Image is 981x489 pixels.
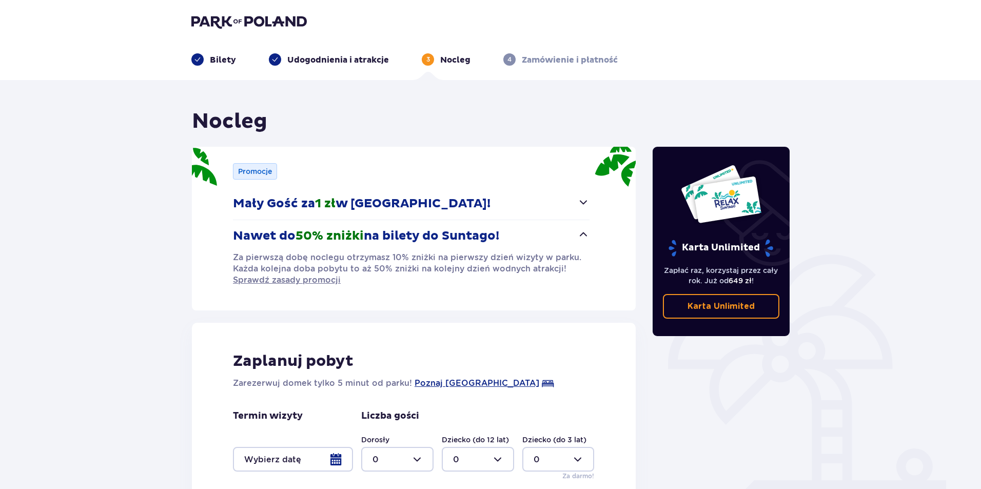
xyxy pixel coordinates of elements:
[663,265,780,286] p: Zapłać raz, korzystaj przez cały rok. Już od !
[663,294,780,319] a: Karta Unlimited
[192,109,267,134] h1: Nocleg
[315,196,336,211] span: 1 zł
[361,435,389,445] label: Dorosły
[238,166,272,177] p: Promocje
[422,53,470,66] div: 3Nocleg
[233,410,303,422] p: Termin wizyty
[233,220,590,252] button: Nawet do50% zniżkina bilety do Suntago!
[440,54,470,66] p: Nocleg
[233,275,341,286] a: Sprawdź zasady promocji
[233,196,490,211] p: Mały Gość za w [GEOGRAPHIC_DATA]!
[269,53,389,66] div: Udogodnienia i atrakcje
[233,228,499,244] p: Nawet do na bilety do Suntago!
[361,410,419,422] p: Liczba gości
[191,14,307,29] img: Park of Poland logo
[680,164,762,224] img: Dwie karty całoroczne do Suntago z napisem 'UNLIMITED RELAX', na białym tle z tropikalnymi liśćmi...
[287,54,389,66] p: Udogodnienia i atrakcje
[233,252,590,286] p: Za pierwszą dobę noclegu otrzymasz 10% zniżki na pierwszy dzień wizyty w parku. Każda kolejna dob...
[296,228,364,244] span: 50% zniżki
[503,53,618,66] div: 4Zamówienie i płatność
[562,472,594,481] p: Za darmo!
[233,188,590,220] button: Mały Gość za1 złw [GEOGRAPHIC_DATA]!
[233,252,590,286] div: Nawet do50% zniżkina bilety do Suntago!
[426,55,430,64] p: 3
[191,53,236,66] div: Bilety
[688,301,755,312] p: Karta Unlimited
[415,377,539,389] a: Poznaj [GEOGRAPHIC_DATA]
[442,435,509,445] label: Dziecko (do 12 lat)
[729,277,752,285] span: 649 zł
[233,377,412,389] p: Zarezerwuj domek tylko 5 minut od parku!
[210,54,236,66] p: Bilety
[522,54,618,66] p: Zamówienie i płatność
[507,55,512,64] p: 4
[522,435,586,445] label: Dziecko (do 3 lat)
[668,239,774,257] p: Karta Unlimited
[233,351,354,371] p: Zaplanuj pobyt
